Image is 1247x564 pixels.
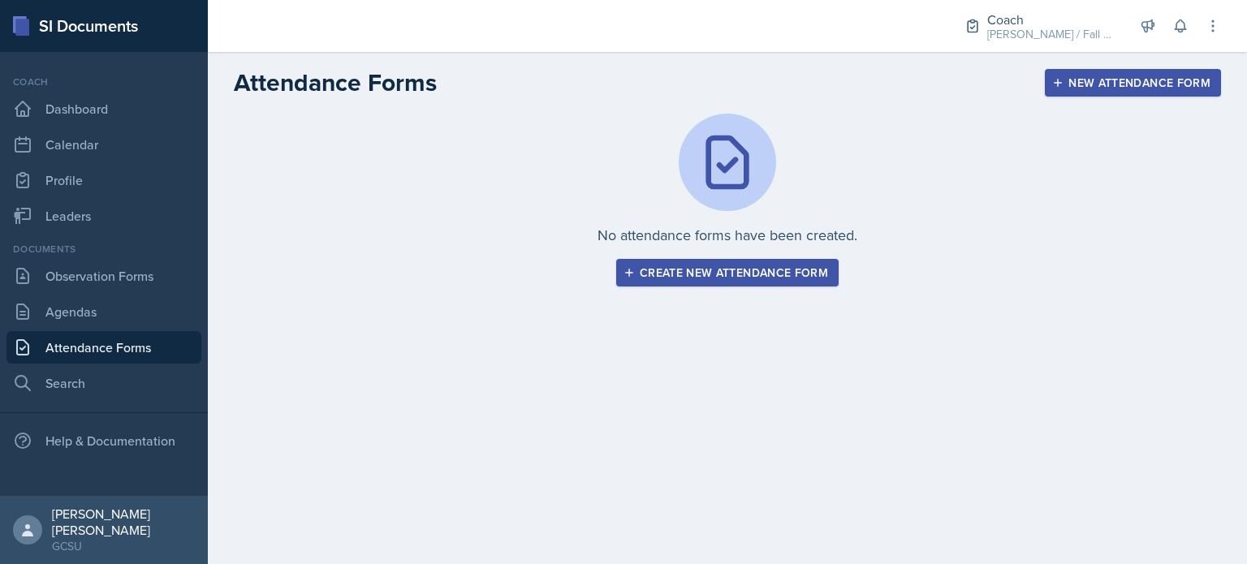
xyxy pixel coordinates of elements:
[234,68,437,97] h2: Attendance Forms
[987,26,1117,43] div: [PERSON_NAME] / Fall 2025
[52,506,195,538] div: [PERSON_NAME] [PERSON_NAME]
[6,128,201,161] a: Calendar
[6,367,201,399] a: Search
[987,10,1117,29] div: Coach
[616,259,839,286] button: Create new attendance form
[1045,69,1221,97] button: New Attendance Form
[6,164,201,196] a: Profile
[6,260,201,292] a: Observation Forms
[6,295,201,328] a: Agendas
[6,331,201,364] a: Attendance Forms
[6,200,201,232] a: Leaders
[1055,76,1210,89] div: New Attendance Form
[627,266,828,279] div: Create new attendance form
[6,75,201,89] div: Coach
[598,224,857,246] p: No attendance forms have been created.
[52,538,195,554] div: GCSU
[6,424,201,457] div: Help & Documentation
[6,242,201,256] div: Documents
[6,93,201,125] a: Dashboard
